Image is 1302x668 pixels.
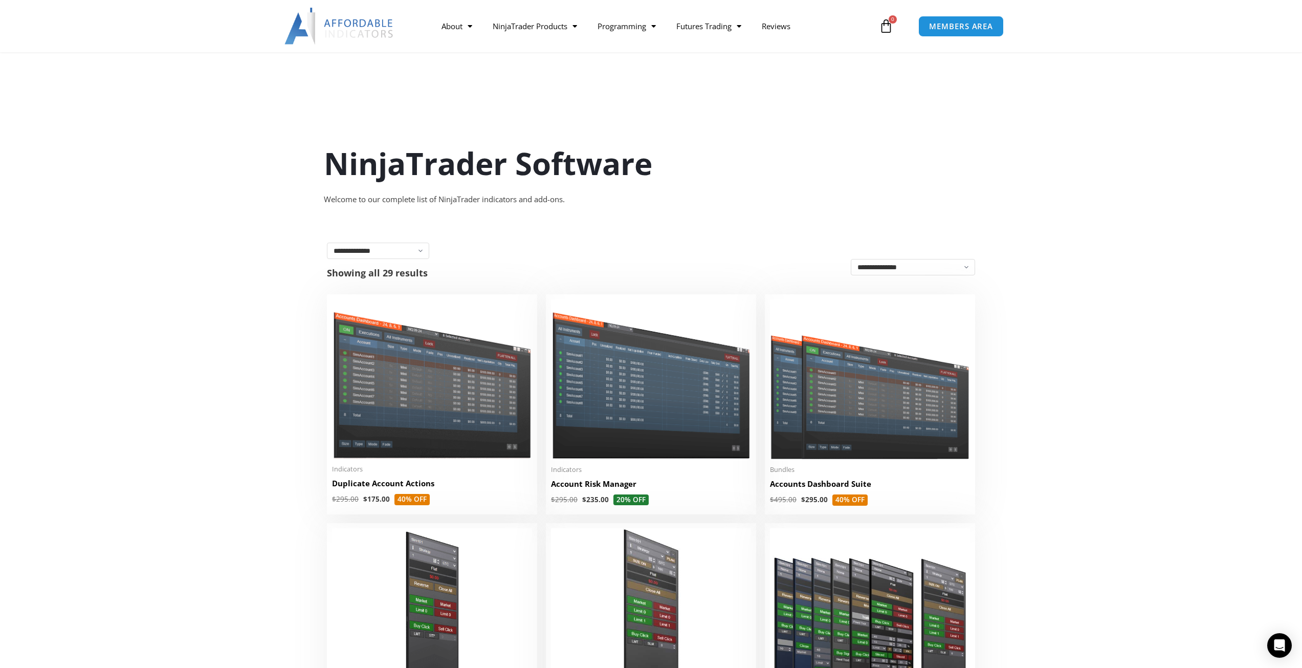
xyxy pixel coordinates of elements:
[332,494,359,504] bdi: 295.00
[431,14,482,38] a: About
[431,14,876,38] nav: Menu
[929,23,993,30] span: MEMBERS AREA
[394,494,430,505] span: 40% OFF
[832,494,868,506] span: 40% OFF
[332,465,532,473] span: Indicators
[770,479,970,494] a: Accounts Dashboard Suite
[551,299,751,459] img: Account Risk Manager
[613,494,649,506] span: 20% OFF
[363,494,390,504] bdi: 175.00
[482,14,587,38] a: NinjaTrader Products
[770,299,970,459] img: Accounts Dashboard Suite
[752,14,801,38] a: Reviews
[770,465,970,474] span: Bundles
[284,8,394,45] img: LogoAI | Affordable Indicators – NinjaTrader
[332,478,532,489] h2: Duplicate Account Actions
[587,14,666,38] a: Programming
[551,479,751,494] a: Account Risk Manager
[864,11,909,41] a: 0
[551,495,555,504] span: $
[332,299,532,459] img: Duplicate Account Actions
[666,14,752,38] a: Futures Trading
[551,465,751,474] span: Indicators
[363,494,367,504] span: $
[770,495,774,504] span: $
[582,495,586,504] span: $
[332,478,532,494] a: Duplicate Account Actions
[801,495,828,504] bdi: 295.00
[918,16,1004,37] a: MEMBERS AREA
[327,268,428,277] p: Showing all 29 results
[770,479,970,489] h2: Accounts Dashboard Suite
[332,494,336,504] span: $
[889,15,897,24] span: 0
[324,142,979,185] h1: NinjaTrader Software
[770,495,797,504] bdi: 495.00
[801,495,805,504] span: $
[324,192,979,207] div: Welcome to our complete list of NinjaTrader indicators and add-ons.
[551,479,751,489] h2: Account Risk Manager
[1267,633,1292,658] div: Open Intercom Messenger
[551,495,578,504] bdi: 295.00
[582,495,609,504] bdi: 235.00
[851,259,975,275] select: Shop order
